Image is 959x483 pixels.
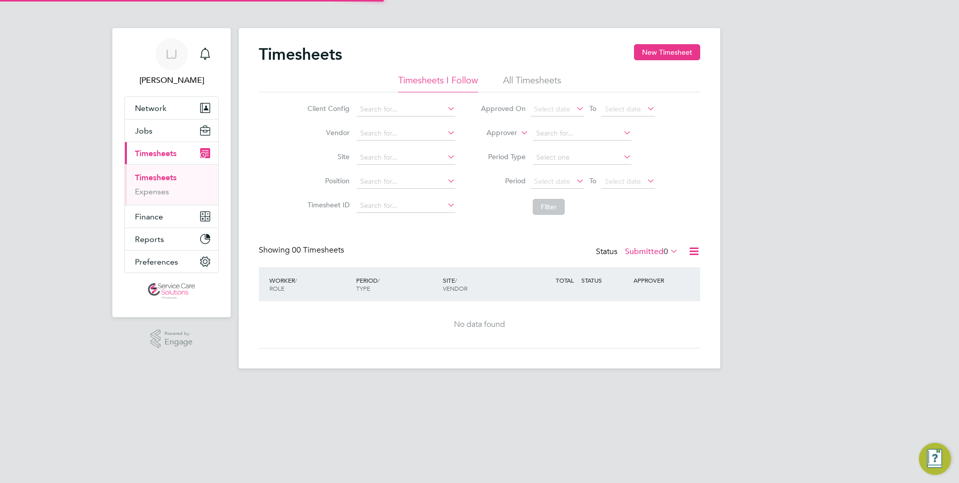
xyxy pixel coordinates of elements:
[605,104,641,113] span: Select date
[605,177,641,186] span: Select date
[125,97,218,119] button: Network
[304,152,350,161] label: Site
[295,276,297,284] span: /
[125,142,218,164] button: Timesheets
[481,152,526,161] label: Period Type
[135,103,167,113] span: Network
[135,126,152,136] span: Jobs
[378,276,380,284] span: /
[135,173,177,182] a: Timesheets
[443,284,467,292] span: VENDOR
[579,271,631,289] div: STATUS
[135,187,169,196] a: Expenses
[634,44,700,60] button: New Timesheet
[125,251,218,273] button: Preferences
[586,102,599,115] span: To
[556,276,574,284] span: TOTAL
[625,247,678,257] label: Submitted
[503,74,561,92] li: All Timesheets
[135,257,178,267] span: Preferences
[124,283,219,299] a: Go to home page
[586,174,599,187] span: To
[357,175,455,189] input: Search for...
[150,329,193,348] a: Powered byEngage
[472,128,517,138] label: Approver
[533,151,631,165] input: Select one
[455,276,457,284] span: /
[135,234,164,244] span: Reports
[596,245,680,259] div: Status
[112,28,231,317] nav: Main navigation
[292,245,344,255] span: 00 Timesheets
[631,271,683,289] div: APPROVER
[267,271,354,297] div: WORKER
[533,199,565,215] button: Filter
[357,151,455,165] input: Search for...
[125,205,218,227] button: Finance
[304,200,350,209] label: Timesheet ID
[135,212,163,221] span: Finance
[664,247,668,257] span: 0
[304,104,350,113] label: Client Config
[148,283,195,299] img: servicecare-logo-retina.png
[165,338,193,346] span: Engage
[259,44,342,64] h2: Timesheets
[357,102,455,116] input: Search for...
[481,176,526,185] label: Period
[269,284,284,292] span: ROLE
[440,271,527,297] div: SITE
[269,319,690,330] div: No data found
[124,74,219,86] span: Lucy Jolley
[357,199,455,213] input: Search for...
[533,127,631,141] input: Search for...
[135,149,177,158] span: Timesheets
[534,104,570,113] span: Select date
[124,38,219,86] a: LJ[PERSON_NAME]
[919,443,951,475] button: Engage Resource Center
[125,164,218,205] div: Timesheets
[357,127,455,141] input: Search for...
[125,119,218,142] button: Jobs
[259,245,346,256] div: Showing
[125,228,218,250] button: Reports
[304,176,350,185] label: Position
[166,48,178,61] span: LJ
[481,104,526,113] label: Approved On
[354,271,440,297] div: PERIOD
[356,284,370,292] span: TYPE
[304,128,350,137] label: Vendor
[165,329,193,338] span: Powered by
[398,74,478,92] li: Timesheets I Follow
[534,177,570,186] span: Select date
